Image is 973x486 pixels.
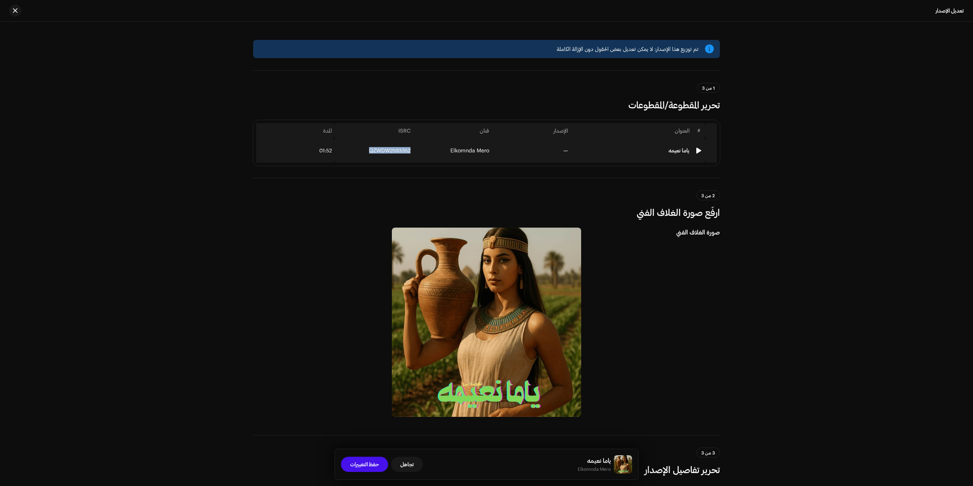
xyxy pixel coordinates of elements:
[578,456,611,465] h5: ياما نعيمه
[319,147,332,154] span: 01:52
[253,206,720,218] h3: ارفَع صورة الغلاف الفني
[701,193,715,198] span: 2 من 3
[701,450,715,455] span: 3 من 3
[253,99,720,111] h3: تحرير المقطوعة/المقطوعات
[414,123,492,138] th: فنان
[400,457,414,472] span: تجاهل
[256,123,335,138] th: المدة
[563,147,568,154] span: —
[492,123,571,138] th: الإصدار
[593,228,720,237] h5: صورة الغلاف الفني
[702,85,715,90] span: 1 من 3
[450,147,489,154] span: Elkomnda Mero
[259,44,699,54] div: تم توزيع هذا الإصدار: لا يمكن تعديل بعض الحقول دون الإزالة الكاملة
[253,464,720,476] h3: تحرير تفاصيل الإصدار
[578,465,611,473] small: ياما نعيمه
[391,457,423,472] button: تجاهل
[693,123,705,138] th: #
[350,457,379,472] span: حفظ التغييرات
[369,147,410,154] span: QZWDW2593352
[669,147,689,154] div: ياما نعيمه
[614,455,632,473] img: 8ab92b1e-2aec-4e75-ba71-f5da9d9b192d
[335,123,414,138] th: ISRC
[341,457,388,472] button: حفظ التغييرات
[571,123,693,138] th: العنوان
